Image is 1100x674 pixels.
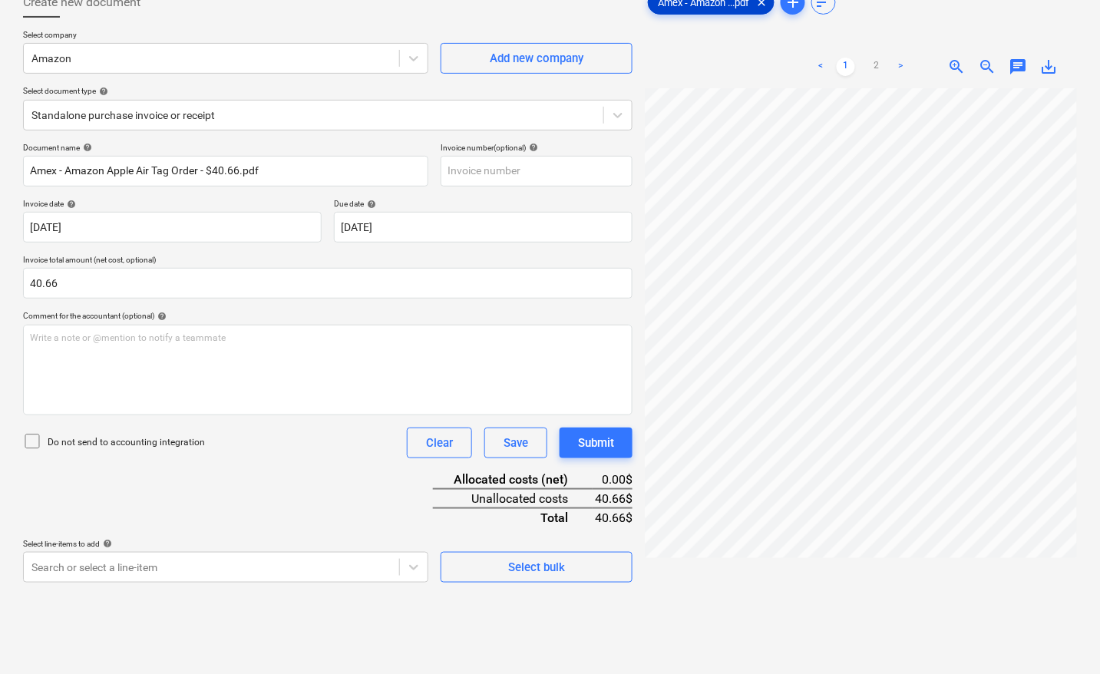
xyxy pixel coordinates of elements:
[100,539,112,548] span: help
[441,143,633,153] div: Invoice number (optional)
[23,311,633,321] div: Comment for the accountant (optional)
[812,58,831,76] a: Previous page
[593,508,633,527] div: 40.66$
[948,58,966,76] span: zoom_in
[1040,58,1059,76] span: save_alt
[334,212,633,243] input: Due date not specified
[23,156,428,187] input: Document name
[23,255,633,268] p: Invoice total amount (net cost, optional)
[1009,58,1028,76] span: chat
[23,268,633,299] input: Invoice total amount (net cost, optional)
[364,200,376,209] span: help
[426,433,453,453] div: Clear
[867,58,886,76] a: Page 2
[508,557,565,577] div: Select bulk
[48,436,205,449] p: Do not send to accounting integration
[979,58,997,76] span: zoom_out
[433,489,593,508] div: Unallocated costs
[1023,600,1100,674] iframe: Chat Widget
[560,428,633,458] button: Submit
[837,58,855,76] a: Page 1 is your current page
[23,143,428,153] div: Document name
[23,539,428,549] div: Select line-items to add
[23,212,322,243] input: Invoice date not specified
[23,199,322,209] div: Invoice date
[64,200,76,209] span: help
[154,312,167,321] span: help
[334,199,633,209] div: Due date
[23,30,428,43] p: Select company
[96,87,108,96] span: help
[23,86,633,96] div: Select document type
[407,428,472,458] button: Clear
[441,552,633,583] button: Select bulk
[892,58,910,76] a: Next page
[484,428,547,458] button: Save
[441,156,633,187] input: Invoice number
[578,433,614,453] div: Submit
[504,433,528,453] div: Save
[593,489,633,508] div: 40.66$
[433,471,593,489] div: Allocated costs (net)
[593,471,633,489] div: 0.00$
[490,48,583,68] div: Add new company
[80,143,92,152] span: help
[433,508,593,527] div: Total
[441,43,633,74] button: Add new company
[526,143,538,152] span: help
